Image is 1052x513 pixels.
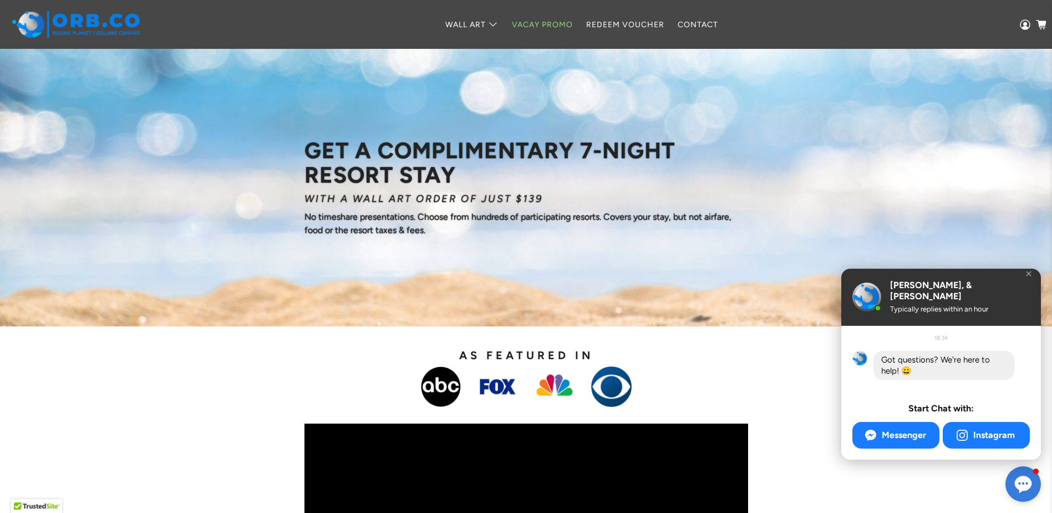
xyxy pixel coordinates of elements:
span: Instagram [973,429,1015,441]
a: Contact [671,10,725,39]
div: Close chat window [1025,273,1036,284]
button: Close chat window [1005,466,1041,502]
img: Aaron, Stefan, & Adele [852,283,881,311]
div: 18:34 [934,334,948,342]
span: Messenger [882,429,926,441]
div: Got questions? We're here to help! 😀 [881,354,1007,376]
a: Vacay Promo [505,10,580,39]
div: Start Chat with: [852,402,1030,415]
div: Typically replies within an hour [890,304,1021,314]
button: Messenger [852,422,939,449]
div: [PERSON_NAME], & [PERSON_NAME] [890,280,1021,302]
a: Wall Art [439,10,505,39]
h2: AS FEATURED IN [266,349,787,362]
button: Instagram [943,422,1030,449]
h1: GET A COMPLIMENTARY 7-NIGHT RESORT STAY [304,138,748,187]
span: No timeshare presentations. Choose from hundreds of participating resorts. Covers your stay, but ... [304,212,731,235]
a: Redeem Voucher [580,10,671,39]
i: WITH A WALL ART ORDER OF JUST $139 [304,193,543,205]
